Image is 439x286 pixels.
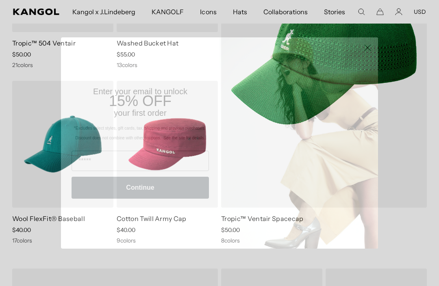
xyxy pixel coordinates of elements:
[93,87,187,96] span: Enter your email to unlock
[109,93,172,109] span: 15% OFF
[72,177,209,199] button: Continue
[74,126,206,140] span: *Excludes select styles, gift cards, tax, shipping and previous purchases. Discount does not comb...
[219,37,378,249] img: 93be19ad-e773-4382-80b9-c9d740c9197f.jpeg
[361,41,375,55] button: Close dialog
[114,108,166,117] span: your first order
[72,151,209,171] input: Email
